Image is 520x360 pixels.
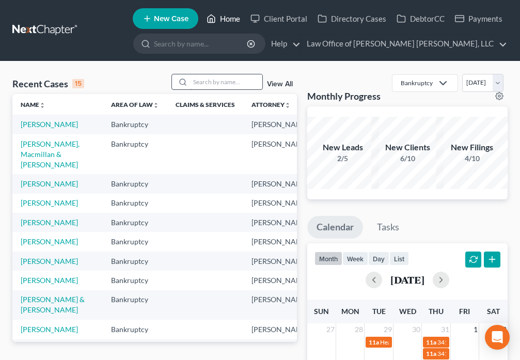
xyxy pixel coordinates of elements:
td: [PERSON_NAME] [243,252,317,271]
div: 2/5 [307,153,379,164]
span: Fri [459,307,470,316]
a: [PERSON_NAME], Macmillan & [PERSON_NAME] [21,139,80,169]
td: Bankruptcy [103,271,167,290]
a: Directory Cases [312,9,391,28]
td: [PERSON_NAME] [243,213,317,232]
span: Mon [341,307,359,316]
div: 15 [72,79,84,88]
span: 29 [383,323,393,336]
td: Bankruptcy [103,252,167,271]
td: [PERSON_NAME] [243,194,317,213]
a: [PERSON_NAME] [21,276,78,285]
a: DebtorCC [391,9,450,28]
td: [PERSON_NAME] [243,232,317,251]
a: View All [267,81,293,88]
span: Sat [487,307,500,316]
td: [PERSON_NAME] [243,271,317,290]
a: [PERSON_NAME] [21,218,78,227]
td: [PERSON_NAME] [243,339,317,358]
button: day [368,252,389,265]
i: unfold_more [153,102,159,108]
span: 2 [501,323,508,336]
a: [PERSON_NAME] [21,198,78,207]
a: [PERSON_NAME] [21,257,78,265]
span: 28 [354,323,364,336]
td: Bankruptcy [103,290,167,320]
span: Wed [399,307,416,316]
td: [PERSON_NAME] [243,174,317,193]
div: Open Intercom Messenger [485,325,510,350]
div: Recent Cases [12,77,84,90]
button: month [314,252,342,265]
th: Claims & Services [167,94,243,115]
a: Nameunfold_more [21,101,45,108]
span: Tue [372,307,386,316]
div: New Leads [307,142,379,153]
span: Sun [314,307,329,316]
div: New Clients [371,142,444,153]
i: unfold_more [39,102,45,108]
td: Bankruptcy [103,194,167,213]
a: [PERSON_NAME] [21,237,78,246]
a: Tasks [368,216,408,239]
a: Law Office of [PERSON_NAME] [PERSON_NAME], LLC [302,35,507,53]
td: Bankruptcy [103,339,167,358]
button: week [342,252,368,265]
div: 4/10 [436,153,508,164]
input: Search by name... [190,74,262,89]
td: Bankruptcy [103,213,167,232]
i: unfold_more [285,102,291,108]
td: Bankruptcy [103,134,167,174]
div: New Filings [436,142,508,153]
h3: Monthly Progress [307,90,381,102]
td: Bankruptcy [103,232,167,251]
span: Hearing for [PERSON_NAME] [380,338,461,346]
a: Client Portal [245,9,312,28]
span: 11a [426,350,436,357]
a: Area of Lawunfold_more [111,101,159,108]
td: [PERSON_NAME] [243,134,317,174]
a: Help [266,35,301,53]
a: [PERSON_NAME] & [PERSON_NAME] [21,295,85,314]
a: Home [201,9,245,28]
td: [PERSON_NAME] [243,290,317,320]
span: New Case [154,15,188,23]
td: [PERSON_NAME] [243,115,317,134]
span: 11a [369,338,379,346]
div: 6/10 [371,153,444,164]
span: 1 [472,323,479,336]
td: Bankruptcy [103,174,167,193]
a: Calendar [307,216,363,239]
span: 31 [440,323,450,336]
a: [PERSON_NAME] [21,179,78,188]
span: Thu [429,307,444,316]
div: Bankruptcy [401,79,433,87]
td: [PERSON_NAME] [243,320,317,339]
span: 11a [426,338,436,346]
a: Attorneyunfold_more [251,101,291,108]
a: [PERSON_NAME] [21,120,78,129]
button: list [389,252,409,265]
a: [PERSON_NAME] [21,325,78,334]
h2: [DATE] [390,274,424,285]
input: Search by name... [154,34,248,53]
span: 27 [325,323,336,336]
td: Bankruptcy [103,320,167,339]
td: Bankruptcy [103,115,167,134]
span: 30 [411,323,421,336]
a: Payments [450,9,508,28]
